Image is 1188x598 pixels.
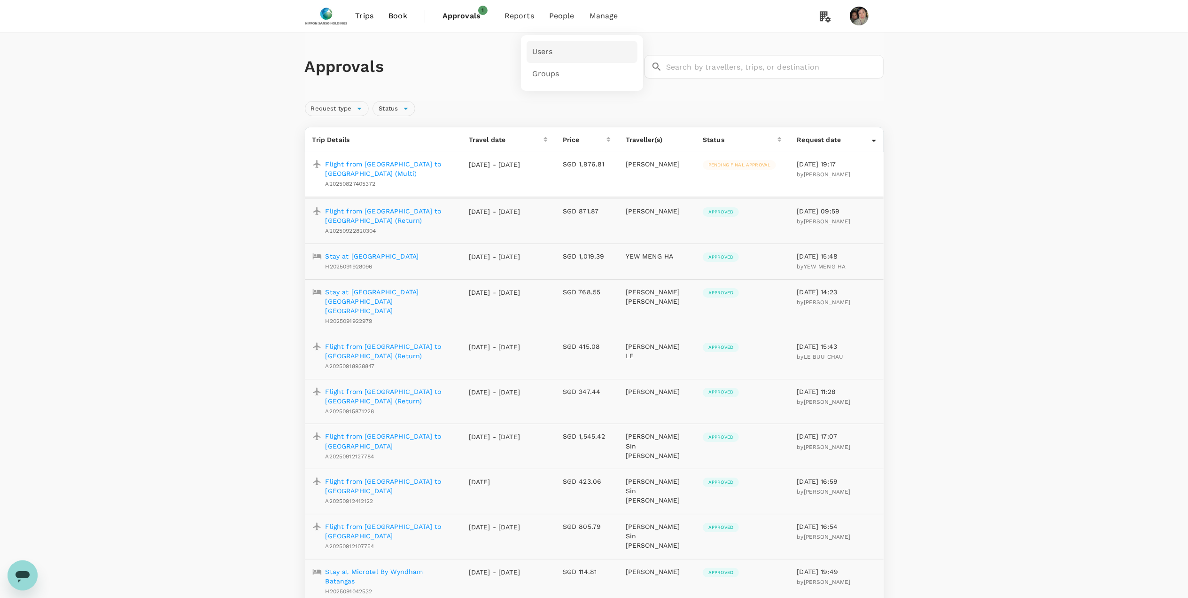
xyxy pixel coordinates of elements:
[8,560,38,590] iframe: Button to launch messaging window
[626,135,688,144] p: Traveller(s)
[563,135,606,144] div: Price
[703,434,739,441] span: Approved
[505,10,534,22] span: Reports
[563,287,611,297] p: SGD 768.55
[703,162,776,168] span: Pending final approval
[590,10,618,22] span: Manage
[326,318,373,324] span: H2025091922979
[804,171,851,178] span: [PERSON_NAME]
[326,287,454,315] a: Stay at [GEOGRAPHIC_DATA] [GEOGRAPHIC_DATA] [GEOGRAPHIC_DATA]
[532,47,553,57] span: Users
[469,387,520,397] p: [DATE] - [DATE]
[797,488,850,495] span: by
[797,299,850,306] span: by
[626,159,688,169] p: [PERSON_NAME]
[797,171,850,178] span: by
[532,69,559,79] span: Groups
[797,263,846,270] span: by
[797,206,876,216] p: [DATE] 09:59
[797,567,876,576] p: [DATE] 19:49
[443,10,489,22] span: Approvals
[326,252,419,261] a: Stay at [GEOGRAPHIC_DATA]
[326,567,454,586] a: Stay at Microtel By Wyndham Batangas
[326,432,454,450] a: Flight from [GEOGRAPHIC_DATA] to [GEOGRAPHIC_DATA]
[703,479,739,486] span: Approved
[326,498,373,504] span: A20250912412122
[626,252,688,261] p: YEW MENG HA
[797,477,876,486] p: [DATE] 16:59
[563,387,611,396] p: SGD 347.44
[326,342,454,361] p: Flight from [GEOGRAPHIC_DATA] to [GEOGRAPHIC_DATA] (Return)
[326,477,454,496] a: Flight from [GEOGRAPHIC_DATA] to [GEOGRAPHIC_DATA]
[804,399,851,405] span: [PERSON_NAME]
[326,206,454,225] a: Flight from [GEOGRAPHIC_DATA] to [GEOGRAPHIC_DATA] (Return)
[626,522,688,550] p: [PERSON_NAME] Sin [PERSON_NAME]
[326,387,454,406] p: Flight from [GEOGRAPHIC_DATA] to [GEOGRAPHIC_DATA] (Return)
[563,432,611,441] p: SGD 1,545.42
[626,342,688,361] p: [PERSON_NAME] LE
[804,488,851,495] span: [PERSON_NAME]
[326,263,373,270] span: H2025091928096
[305,6,348,26] img: Nippon Sanso Holdings Singapore Pte Ltd
[703,569,739,576] span: Approved
[797,342,876,351] p: [DATE] 15:43
[305,101,369,116] div: Request type
[797,444,850,450] span: by
[626,206,688,216] p: [PERSON_NAME]
[703,254,739,260] span: Approved
[326,159,454,178] a: Flight from [GEOGRAPHIC_DATA] to [GEOGRAPHIC_DATA] (Multi)
[703,344,739,351] span: Approved
[388,10,407,22] span: Book
[804,263,846,270] span: YEW MENG HA
[469,522,520,532] p: [DATE] - [DATE]
[469,135,544,144] div: Travel date
[305,104,357,113] span: Request type
[804,354,844,360] span: LE BUU CHAU
[563,522,611,531] p: SGD 805.79
[804,218,851,225] span: [PERSON_NAME]
[373,104,404,113] span: Status
[563,567,611,576] p: SGD 114.81
[527,63,637,85] a: Groups
[804,534,851,540] span: [PERSON_NAME]
[563,252,611,261] p: SGD 1,019.39
[797,354,843,360] span: by
[469,432,520,441] p: [DATE] - [DATE]
[478,6,488,15] span: 1
[797,135,871,144] div: Request date
[469,567,520,577] p: [DATE] - [DATE]
[797,522,876,531] p: [DATE] 16:54
[312,135,454,144] p: Trip Details
[469,252,520,261] p: [DATE] - [DATE]
[326,181,376,187] span: A20250827405372
[563,477,611,486] p: SGD 423.06
[703,389,739,395] span: Approved
[703,524,739,531] span: Approved
[326,588,373,595] span: H2025091042532
[797,287,876,297] p: [DATE] 14:23
[326,228,376,234] span: A20250922820304
[797,579,850,585] span: by
[549,10,575,22] span: People
[469,207,520,216] p: [DATE] - [DATE]
[797,218,850,225] span: by
[305,57,641,77] h1: Approvals
[326,522,454,541] a: Flight from [GEOGRAPHIC_DATA] to [GEOGRAPHIC_DATA]
[626,567,688,576] p: [PERSON_NAME]
[804,299,851,306] span: [PERSON_NAME]
[797,159,876,169] p: [DATE] 19:17
[326,363,375,370] span: A20250918938847
[563,159,611,169] p: SGD 1,976.81
[355,10,373,22] span: Trips
[469,288,520,297] p: [DATE] - [DATE]
[469,160,520,169] p: [DATE] - [DATE]
[626,477,688,505] p: [PERSON_NAME] Sin [PERSON_NAME]
[797,399,850,405] span: by
[703,290,739,296] span: Approved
